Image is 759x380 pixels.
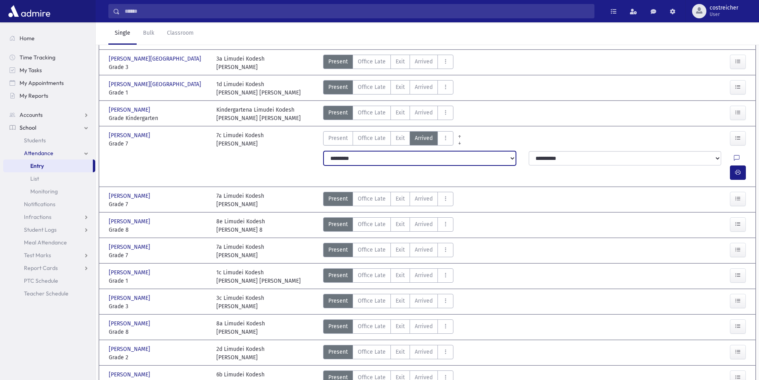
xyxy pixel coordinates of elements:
[109,217,152,226] span: [PERSON_NAME]
[109,370,152,379] span: [PERSON_NAME]
[415,83,433,91] span: Arrived
[216,80,301,97] div: 1d Limudei Kodesh [PERSON_NAME] [PERSON_NAME]
[109,277,208,285] span: Grade 1
[3,172,95,185] a: List
[3,51,95,64] a: Time Tracking
[109,89,208,97] span: Grade 1
[109,200,208,209] span: Grade 7
[323,243,453,260] div: AttTypes
[30,188,58,195] span: Monitoring
[396,57,405,66] span: Exit
[415,195,433,203] span: Arrived
[137,22,161,45] a: Bulk
[109,319,152,328] span: [PERSON_NAME]
[710,11,738,18] span: User
[396,83,405,91] span: Exit
[328,108,348,117] span: Present
[358,348,386,356] span: Office Late
[323,294,453,311] div: AttTypes
[24,150,53,157] span: Attendance
[415,108,433,117] span: Arrived
[109,106,152,114] span: [PERSON_NAME]
[3,223,95,236] a: Student Logs
[3,108,95,121] a: Accounts
[109,114,208,122] span: Grade Kindergarten
[323,345,453,362] div: AttTypes
[216,217,265,234] div: 8e Limudei Kodesh [PERSON_NAME] 8
[24,201,55,208] span: Notifications
[358,322,386,331] span: Office Late
[3,262,95,274] a: Report Cards
[216,294,264,311] div: 3c Limudei Kodesh [PERSON_NAME]
[3,249,95,262] a: Test Marks
[358,297,386,305] span: Office Late
[216,319,265,336] div: 8a Limudei Kodesh [PERSON_NAME]
[24,226,57,233] span: Student Logs
[24,239,67,246] span: Meal Attendance
[109,251,208,260] span: Grade 7
[20,92,48,99] span: My Reports
[3,185,95,198] a: Monitoring
[109,302,208,311] span: Grade 3
[415,57,433,66] span: Arrived
[358,271,386,280] span: Office Late
[24,137,46,144] span: Students
[328,322,348,331] span: Present
[3,287,95,300] a: Teacher Schedule
[323,319,453,336] div: AttTypes
[3,121,95,134] a: School
[120,4,594,18] input: Search
[109,140,208,148] span: Grade 7
[323,55,453,71] div: AttTypes
[396,108,405,117] span: Exit
[323,192,453,209] div: AttTypes
[109,328,208,336] span: Grade 8
[323,106,453,122] div: AttTypes
[358,57,386,66] span: Office Late
[415,246,433,254] span: Arrived
[20,67,42,74] span: My Tasks
[24,277,58,284] span: PTC Schedule
[396,134,405,142] span: Exit
[415,134,433,142] span: Arrived
[323,80,453,97] div: AttTypes
[109,226,208,234] span: Grade 8
[216,131,264,148] div: 7c Limudei Kodesh [PERSON_NAME]
[24,213,51,221] span: Infractions
[216,55,265,71] div: 3a Limudei Kodesh [PERSON_NAME]
[109,294,152,302] span: [PERSON_NAME]
[3,198,95,211] a: Notifications
[415,220,433,228] span: Arrived
[216,268,301,285] div: 1c Limudei Kodesh [PERSON_NAME] [PERSON_NAME]
[3,77,95,89] a: My Appointments
[396,195,405,203] span: Exit
[328,220,348,228] span: Present
[108,22,137,45] a: Single
[3,211,95,223] a: Infractions
[328,246,348,254] span: Present
[358,195,386,203] span: Office Late
[109,131,152,140] span: [PERSON_NAME]
[396,246,405,254] span: Exit
[328,83,348,91] span: Present
[109,353,208,362] span: Grade 2
[216,106,301,122] div: Kindergartena Limudei Kodesh [PERSON_NAME] [PERSON_NAME]
[20,79,64,87] span: My Appointments
[216,345,265,362] div: 2d Limudei Kodesh [PERSON_NAME]
[20,111,43,118] span: Accounts
[3,89,95,102] a: My Reports
[3,159,93,172] a: Entry
[6,3,52,19] img: AdmirePro
[109,268,152,277] span: [PERSON_NAME]
[415,322,433,331] span: Arrived
[109,243,152,251] span: [PERSON_NAME]
[3,147,95,159] a: Attendance
[24,290,69,297] span: Teacher Schedule
[710,5,738,11] span: costreicher
[20,35,35,42] span: Home
[24,252,51,259] span: Test Marks
[3,32,95,45] a: Home
[323,268,453,285] div: AttTypes
[328,195,348,203] span: Present
[109,80,203,89] span: [PERSON_NAME][GEOGRAPHIC_DATA]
